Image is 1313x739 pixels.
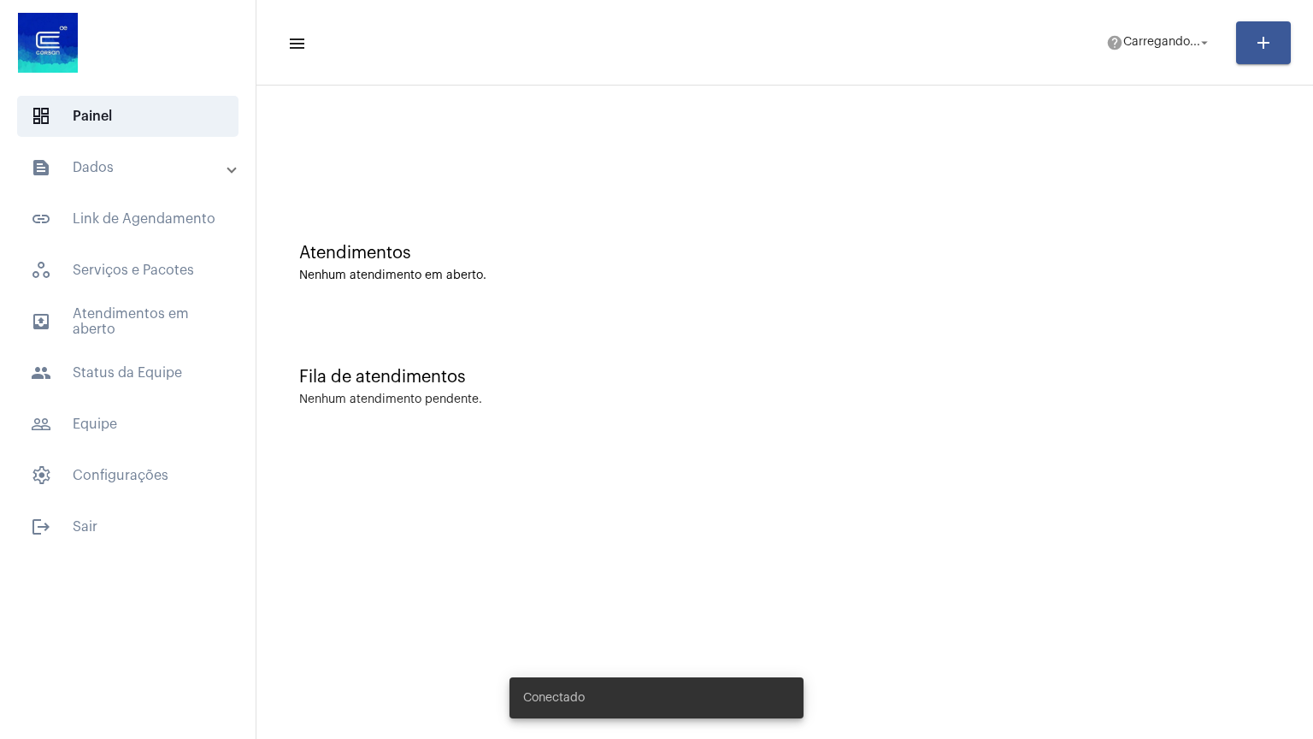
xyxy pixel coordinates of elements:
[31,209,51,229] mat-icon: sidenav icon
[299,368,1270,387] div: Fila de atendimentos
[523,689,585,706] span: Conectado
[1123,37,1200,49] span: Carregando...
[31,465,51,486] span: sidenav icon
[14,9,82,77] img: d4669ae0-8c07-2337-4f67-34b0df7f5ae4.jpeg
[31,517,51,537] mat-icon: sidenav icon
[17,506,238,547] span: Sair
[31,157,51,178] mat-icon: sidenav icon
[17,352,238,393] span: Status da Equipe
[1197,35,1212,50] mat-icon: arrow_drop_down
[299,393,482,406] div: Nenhum atendimento pendente.
[1106,34,1123,51] mat-icon: help
[1253,33,1274,53] mat-icon: add
[31,363,51,383] mat-icon: sidenav icon
[17,96,238,137] span: Painel
[17,404,238,445] span: Equipe
[31,260,51,281] span: sidenav icon
[287,33,304,54] mat-icon: sidenav icon
[31,106,51,127] span: sidenav icon
[31,157,228,178] mat-panel-title: Dados
[17,198,238,239] span: Link de Agendamento
[10,147,256,188] mat-expansion-panel-header: sidenav iconDados
[1096,26,1222,60] button: Carregando...
[17,250,238,291] span: Serviços e Pacotes
[17,455,238,496] span: Configurações
[17,301,238,342] span: Atendimentos em aberto
[31,414,51,435] mat-icon: sidenav icon
[299,244,1270,263] div: Atendimentos
[31,311,51,332] mat-icon: sidenav icon
[299,269,1270,282] div: Nenhum atendimento em aberto.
